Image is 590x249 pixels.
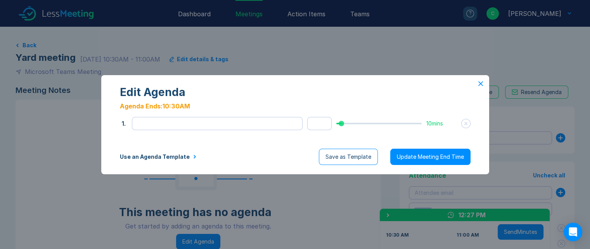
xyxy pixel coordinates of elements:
button: Use an Agenda Template [120,154,197,160]
button: Save as Template [319,149,378,165]
div: 10 mins [426,120,457,127]
div: Open Intercom Messenger [564,223,582,241]
div: Edit Agenda [120,86,471,98]
div: Agenda Ends: 10:30AM [120,101,471,111]
button: 1. [120,119,127,128]
button: Update Meeting End Time [390,149,471,165]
